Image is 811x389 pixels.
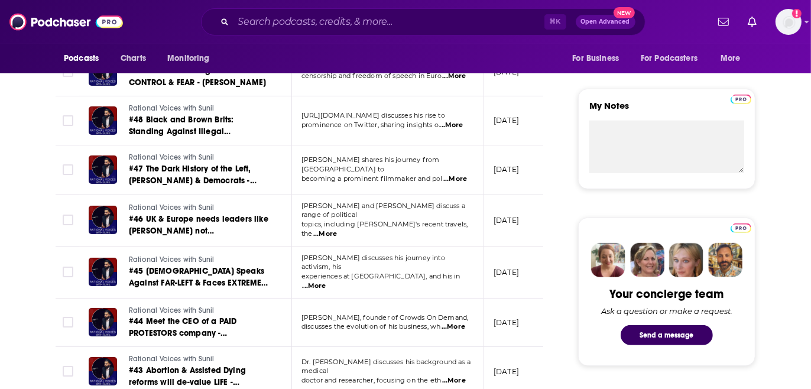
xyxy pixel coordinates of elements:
[301,254,445,271] span: [PERSON_NAME] discusses his journey into activism, his
[129,354,271,365] a: Rational Voices with Sunil
[63,267,73,277] span: Toggle select row
[301,72,442,80] span: censorship and freedom of speech in Euro
[442,322,465,332] span: ...More
[494,367,519,377] p: [DATE]
[442,72,466,81] span: ...More
[129,115,248,148] span: #48 Black and Brown Brits: Standing Against Illegal Immigration - [PERSON_NAME]
[641,50,698,67] span: For Podcasters
[301,121,439,129] span: prominence on Twitter, sharing insights o
[63,215,73,225] span: Toggle select row
[129,306,214,315] span: Rational Voices with Sunil
[63,115,73,126] span: Toggle select row
[589,100,744,121] label: My Notes
[301,322,440,330] span: discusses the evolution of his business, wh
[64,50,99,67] span: Podcasts
[731,93,751,104] a: Pro website
[129,255,271,265] a: Rational Voices with Sunil
[301,220,468,238] span: topics, including [PERSON_NAME]'s recent travels, the
[564,47,634,70] button: open menu
[731,223,751,233] img: Podchaser Pro
[129,365,271,388] a: #43 Abortion & Assisted Dying reforms will de-value LIFE - [PERSON_NAME]
[113,47,153,70] a: Charts
[233,12,544,31] input: Search podcasts, credits, & more...
[743,12,761,32] a: Show notifications dropdown
[129,316,236,350] span: #44 Meet the CEO of a PAID PROTESTORS company - [PERSON_NAME]
[63,366,73,377] span: Toggle select row
[129,265,271,289] a: #45 [DEMOGRAPHIC_DATA] Speaks Against FAR-LEFT & Faces EXTREME Backlash - [PERSON_NAME]
[731,222,751,233] a: Pro website
[121,50,146,67] span: Charts
[201,8,645,35] div: Search podcasts, credits, & more...
[301,202,465,219] span: [PERSON_NAME] and [PERSON_NAME] discuss a range of political
[129,203,271,213] a: Rational Voices with Sunil
[301,376,441,384] span: doctor and researcher, focusing on the eth
[591,243,625,277] img: Sydney Profile
[708,243,742,277] img: Jon Profile
[159,47,225,70] button: open menu
[129,306,271,316] a: Rational Voices with Sunil
[129,114,271,138] a: #48 Black and Brown Brits: Standing Against Illegal Immigration - [PERSON_NAME]
[129,153,271,163] a: Rational Voices with Sunil
[494,267,519,277] p: [DATE]
[669,243,703,277] img: Jules Profile
[9,11,123,33] img: Podchaser - Follow, Share and Rate Podcasts
[776,9,802,35] button: Show profile menu
[442,376,466,385] span: ...More
[792,9,802,18] svg: Add a profile image
[63,66,73,77] span: Toggle select row
[581,19,630,25] span: Open Advanced
[129,164,257,197] span: #47 The Dark History of the Left, [PERSON_NAME] & Democrats - [PERSON_NAME]
[301,111,445,119] span: [URL][DOMAIN_NAME] discusses his rise to
[601,306,732,316] div: Ask a question or make a request.
[63,164,73,175] span: Toggle select row
[129,266,268,300] span: #45 [DEMOGRAPHIC_DATA] Speaks Against FAR-LEFT & Faces EXTREME Backlash - [PERSON_NAME]
[56,47,114,70] button: open menu
[443,174,467,184] span: ...More
[129,213,271,237] a: #46 UK & Europe needs leaders like [PERSON_NAME] not [PERSON_NAME] - [PERSON_NAME]
[301,358,471,375] span: Dr. [PERSON_NAME] discusses his background as a medical
[167,50,209,67] span: Monitoring
[301,272,460,280] span: experiences at [GEOGRAPHIC_DATA], and his in
[129,214,268,248] span: #46 UK & Europe needs leaders like [PERSON_NAME] not [PERSON_NAME] - [PERSON_NAME]
[129,355,214,363] span: Rational Voices with Sunil
[576,15,635,29] button: Open AdvancedNew
[633,47,715,70] button: open menu
[129,104,214,112] span: Rational Voices with Sunil
[572,50,619,67] span: For Business
[301,174,443,183] span: becoming a prominent filmmaker and pol
[129,203,214,212] span: Rational Voices with Sunil
[614,7,635,18] span: New
[129,65,271,89] a: #49 The Globalist Agenda is about CONTROL & FEAR - [PERSON_NAME]
[721,50,741,67] span: More
[303,281,326,291] span: ...More
[129,153,214,161] span: Rational Voices with Sunil
[712,47,755,70] button: open menu
[494,317,519,328] p: [DATE]
[129,163,271,187] a: #47 The Dark History of the Left, [PERSON_NAME] & Democrats - [PERSON_NAME]
[129,103,271,114] a: Rational Voices with Sunil
[494,164,519,174] p: [DATE]
[776,9,802,35] span: Logged in as BogaardsPR
[610,287,724,302] div: Your concierge team
[301,155,439,173] span: [PERSON_NAME] shares his journey from [GEOGRAPHIC_DATA] to
[63,317,73,328] span: Toggle select row
[440,121,463,130] span: ...More
[313,229,337,239] span: ...More
[776,9,802,35] img: User Profile
[544,14,566,30] span: ⌘ K
[713,12,734,32] a: Show notifications dropdown
[731,95,751,104] img: Podchaser Pro
[630,243,664,277] img: Barbara Profile
[494,215,519,225] p: [DATE]
[494,115,519,125] p: [DATE]
[129,316,271,339] a: #44 Meet the CEO of a PAID PROTESTORS company - [PERSON_NAME]
[301,313,468,322] span: [PERSON_NAME], founder of Crowds On Demand,
[621,325,713,345] button: Send a message
[129,255,214,264] span: Rational Voices with Sunil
